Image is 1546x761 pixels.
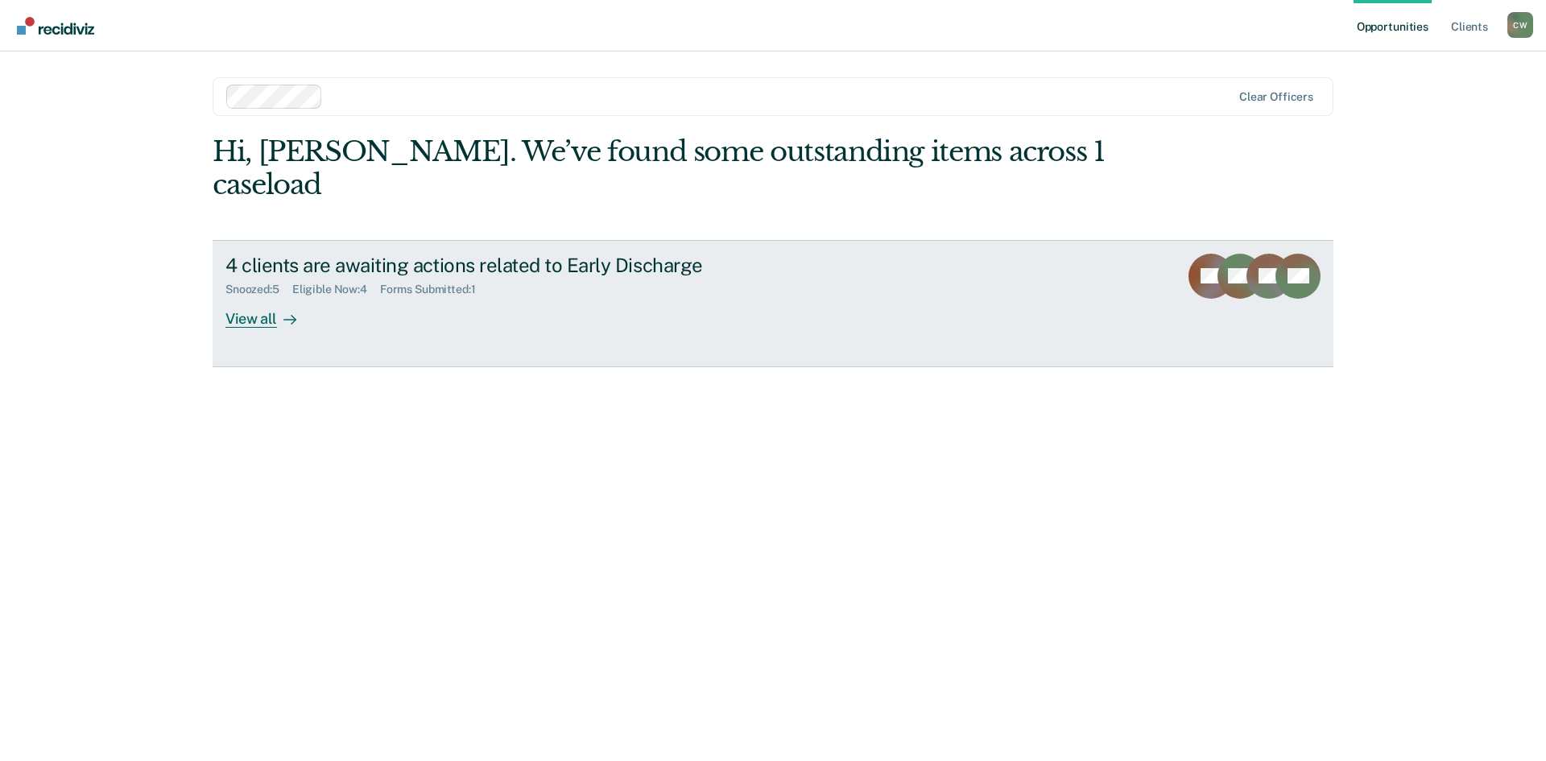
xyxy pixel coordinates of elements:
[225,283,292,296] div: Snoozed : 5
[213,135,1110,201] div: Hi, [PERSON_NAME]. We’ve found some outstanding items across 1 caseload
[1507,12,1533,38] button: Profile dropdown button
[225,296,316,328] div: View all
[1507,12,1533,38] div: C W
[380,283,489,296] div: Forms Submitted : 1
[17,17,94,35] img: Recidiviz
[292,283,380,296] div: Eligible Now : 4
[213,240,1333,367] a: 4 clients are awaiting actions related to Early DischargeSnoozed:5Eligible Now:4Forms Submitted:1...
[225,254,791,277] div: 4 clients are awaiting actions related to Early Discharge
[1239,90,1313,104] div: Clear officers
